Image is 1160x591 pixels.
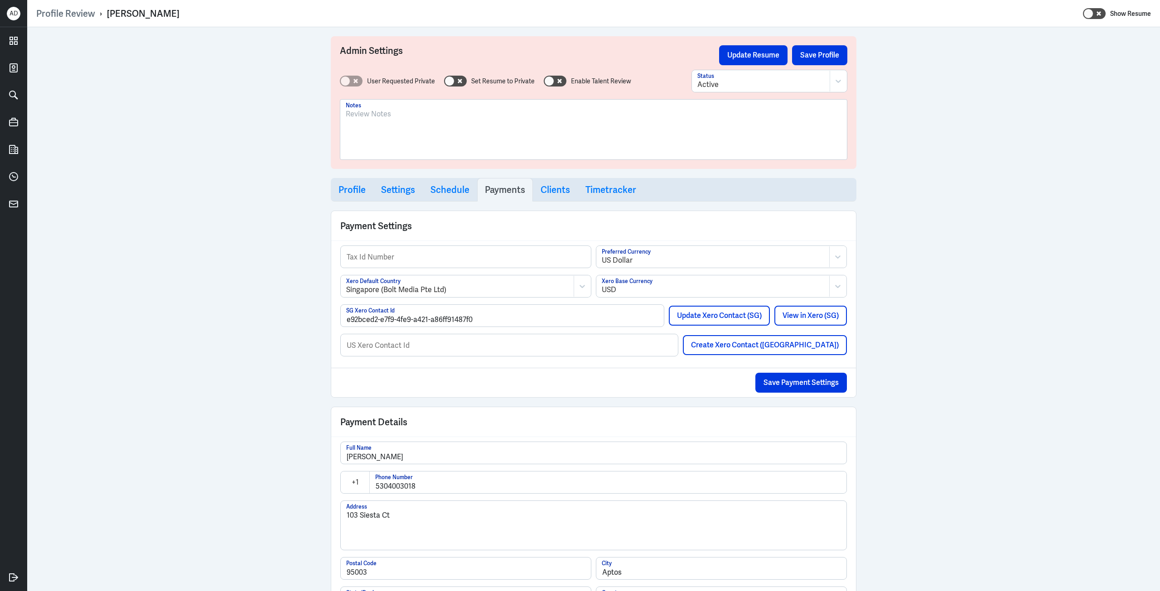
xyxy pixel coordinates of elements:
[381,184,415,195] h3: Settings
[341,557,591,579] input: Postal Code
[341,334,678,356] input: US Xero Contact Id
[774,306,847,326] a: View in Xero (SG)
[1110,8,1151,19] label: Show Resume
[341,501,846,550] textarea: 103 Siesta Ct
[340,219,412,233] div: Payment Settings
[571,77,631,86] label: Enable Talent Review
[341,442,846,464] input: Full Name
[36,8,95,19] a: Profile Review
[95,8,107,19] p: ›
[541,184,570,195] h3: Clients
[107,8,179,19] div: [PERSON_NAME]
[755,373,847,393] button: Save Payment Settings
[338,184,366,195] h3: Profile
[341,305,664,327] input: SG Xero Contact Id
[341,246,591,268] input: Tax Id Number
[7,7,20,20] div: AD
[340,415,407,429] span: Payment Details
[370,471,846,493] input: Phone Number
[340,45,719,65] h3: Admin Settings
[683,335,847,355] button: Create Xero Contact ([GEOGRAPHIC_DATA])
[669,306,770,326] button: Update Xero Contact (SG)
[596,557,846,579] input: City
[585,184,636,195] h3: Timetracker
[485,184,525,195] h3: Payments
[719,45,788,65] button: Update Resume
[430,184,469,195] h3: Schedule
[471,77,535,86] label: Set Resume to Private
[792,45,847,65] button: Save Profile
[367,77,435,86] label: User Requested Private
